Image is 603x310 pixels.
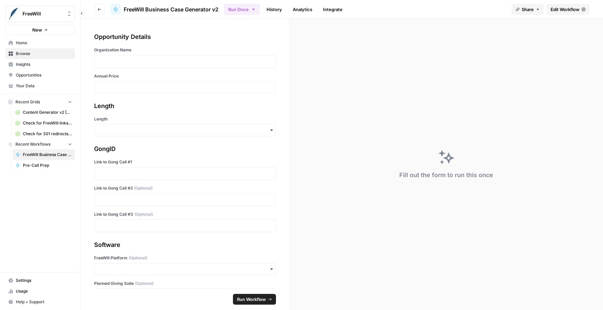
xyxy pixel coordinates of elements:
span: New [32,27,42,33]
a: Integrate [319,4,347,15]
label: Link to Gong Call #3 [94,211,276,217]
label: Annual Price [94,73,276,79]
span: (Optional) [134,185,153,191]
button: Help + Support [5,297,75,307]
div: Software [94,240,276,250]
span: FreeWill Business Case Generator v2 [23,152,72,158]
span: Pre-Call Prep [23,162,72,168]
span: FreeWill [23,10,63,17]
a: Opportunities [5,70,75,81]
div: GongID [94,144,276,154]
a: Insights [5,59,75,70]
label: Planned Giving Suite [94,280,276,287]
a: History [263,4,286,15]
span: Share [522,6,534,13]
span: Check for 301 redirects on page Grid [23,131,72,137]
span: Opportunities [16,72,72,78]
span: (Optional) [129,255,147,261]
a: Your Data [5,81,75,91]
span: FreeWill Business Case Generator v2 [124,5,218,13]
span: Home [16,40,72,46]
span: Run Workflow [237,296,266,303]
span: Recent Workflows [15,141,50,147]
a: FreeWill Business Case Generator v2 [12,149,75,160]
span: Browse [16,51,72,57]
span: Edit Workflow [551,6,579,13]
span: Content Generator v2 [DRAFT] Test All Product Combos [23,109,72,115]
label: Organization Name [94,47,276,53]
span: Settings [16,277,72,283]
span: Insights [16,61,72,67]
span: Usage [16,288,72,294]
button: New [5,25,75,35]
span: Check for FreeWill links on partner's external website [23,120,72,126]
span: Recent Grids [15,99,40,105]
span: (Optional) [135,280,154,287]
a: Pre-Call Prep [12,160,75,171]
button: Workspace: FreeWill [5,5,75,22]
a: Check for 301 redirects on page Grid [12,128,75,139]
button: Run Once [224,4,260,15]
a: Content Generator v2 [DRAFT] Test All Product Combos [12,107,75,118]
a: Edit Workflow [547,4,590,15]
label: FreeWill Platform [94,255,276,261]
a: Check for FreeWill links on partner's external website [12,118,75,128]
div: Length [94,101,276,111]
a: Analytics [289,4,316,15]
img: FreeWill Logo [8,8,20,20]
label: Length [94,116,276,122]
span: Help + Support [16,299,72,305]
button: Recent Grids [5,97,75,107]
div: Fill out the form to run this once [399,170,493,180]
span: Your Data [16,83,72,89]
a: Usage [5,286,75,297]
button: Run Workflow [233,294,276,305]
label: Link to Gong Call #1 [94,159,276,165]
label: Link to Gong Call #2 [94,185,276,191]
div: Opportunity Details [94,32,276,42]
a: FreeWill Business Case Generator v2 [110,4,218,15]
span: (Optional) [134,211,153,217]
button: Recent Workflows [5,139,75,149]
a: Settings [5,275,75,286]
a: Browse [5,48,75,59]
a: Home [5,38,75,48]
button: Share [512,4,544,15]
